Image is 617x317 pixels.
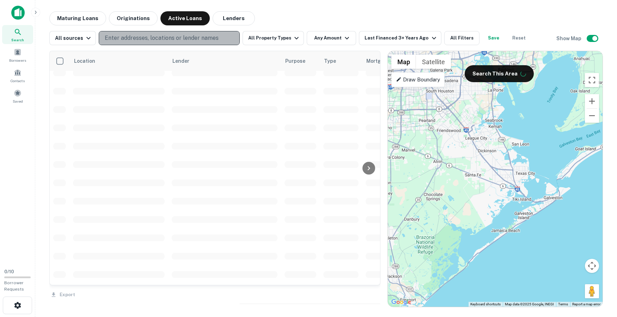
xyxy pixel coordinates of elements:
[505,302,554,306] span: Map data ©2025 Google, INEGI
[582,261,617,294] iframe: Chat Widget
[585,259,599,273] button: Map camera controls
[2,45,33,65] a: Borrowers
[69,51,168,71] th: Location
[508,31,530,45] button: Reset
[2,25,33,44] a: Search
[74,57,104,65] span: Location
[556,35,582,42] h6: Show Map
[172,57,189,65] span: Lender
[285,57,314,65] span: Purpose
[396,75,440,84] p: Draw Boundary
[49,31,96,45] button: All sources
[11,78,25,84] span: Contacts
[365,34,438,42] div: Last Financed 3+ Years Ago
[585,94,599,108] button: Zoom in
[4,269,14,274] span: 0 / 10
[359,31,441,45] button: Last Financed 3+ Years Ago
[2,86,33,105] a: Saved
[390,298,413,307] a: Open this area in Google Maps (opens a new window)
[13,98,23,104] span: Saved
[388,51,603,307] div: 0 0
[105,34,219,42] p: Enter addresses, locations or lender names
[465,65,534,82] button: Search This Area
[2,66,33,85] a: Contacts
[572,302,600,306] a: Report a map error
[55,34,93,42] div: All sources
[281,51,320,71] th: Purpose
[585,73,599,87] button: Toggle fullscreen view
[11,6,25,20] img: capitalize-icon.png
[470,302,501,307] button: Keyboard shortcuts
[168,51,281,71] th: Lender
[416,55,451,69] button: Show satellite imagery
[49,11,106,25] button: Maturing Loans
[99,31,240,45] button: Enter addresses, locations or lender names
[11,37,24,43] span: Search
[243,31,304,45] button: All Property Types
[307,31,356,45] button: Any Amount
[482,31,505,45] button: Save your search to get updates of matches that match your search criteria.
[160,11,210,25] button: Active Loans
[558,302,568,306] a: Terms (opens in new tab)
[324,57,336,65] span: Type
[320,51,362,71] th: Type
[390,298,413,307] img: Google
[4,280,24,292] span: Borrower Requests
[213,11,255,25] button: Lenders
[585,109,599,123] button: Zoom out
[444,31,479,45] button: All Filters
[109,11,158,25] button: Originations
[391,55,416,69] button: Show street map
[9,57,26,63] span: Borrowers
